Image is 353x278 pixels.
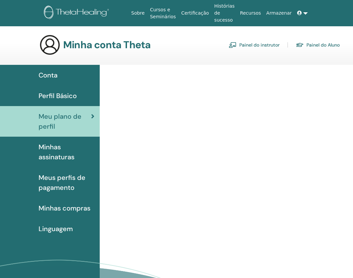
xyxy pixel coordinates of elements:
span: Minhas compras [39,203,90,213]
span: Meu plano de perfil [39,111,91,131]
a: Recursos [237,7,264,19]
span: Minhas assinaturas [39,142,94,162]
img: chalkboard-teacher.svg [229,42,237,48]
span: Perfil Básico [39,91,77,101]
h3: Minha conta Theta [63,39,151,51]
a: Sobre [129,7,147,19]
span: Conta [39,70,58,80]
span: Meus perfis de pagamento [39,173,94,193]
img: logo.png [44,6,111,21]
a: Certificação [178,7,211,19]
a: Armazenar [264,7,294,19]
a: Painel do instrutor [229,40,280,50]
a: Painel do Aluno [296,40,340,50]
a: Cursos e Seminários [147,4,178,23]
img: generic-user-icon.jpg [39,34,60,56]
span: Linguagem [39,224,73,234]
img: graduation-cap.svg [296,42,304,48]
